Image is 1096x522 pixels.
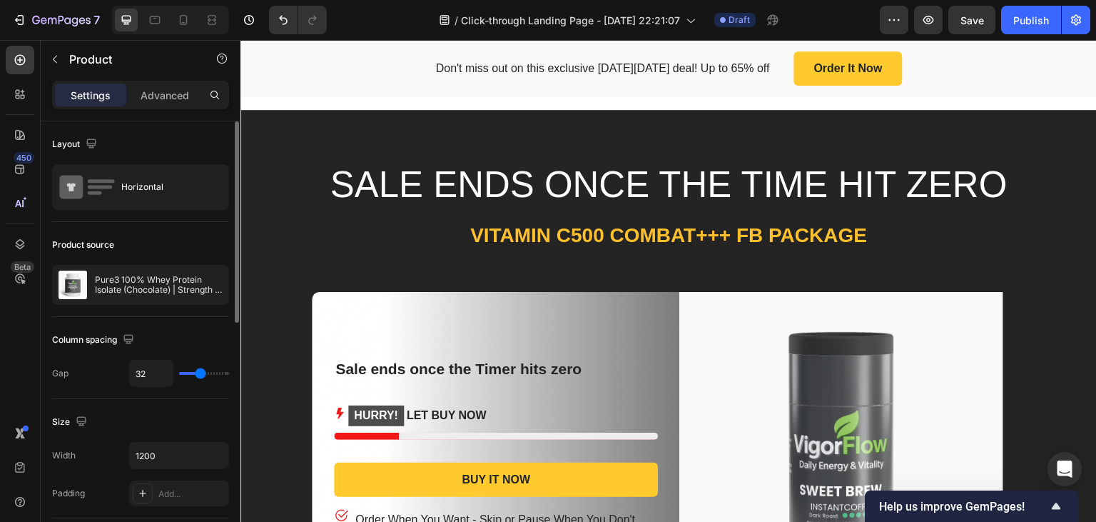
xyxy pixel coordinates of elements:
[455,13,458,28] span: /
[1047,452,1082,486] div: Open Intercom Messenger
[269,6,327,34] div: Undo/Redo
[71,88,111,103] p: Settings
[52,331,137,350] div: Column spacing
[52,135,100,154] div: Layout
[879,498,1065,515] button: Show survey - Help us improve GemPages!
[121,171,208,204] div: Horizontal
[6,6,106,34] button: 7
[158,488,225,501] div: Add...
[95,275,223,295] p: Pure3 100% Whey Protein Isolate (Chocolate) | Strength & Recovery Fuel
[115,470,416,511] p: Order When You Want - Skip or Pause When You Don't miss out! This special offer expires soon.
[130,443,228,468] input: Auto
[461,13,680,28] span: Click-through Landing Page - [DATE] 22:21:07
[948,6,995,34] button: Save
[69,51,191,68] p: Product
[59,271,87,299] img: product feature img
[141,88,189,103] p: Advanced
[729,14,750,26] span: Draft
[52,367,68,380] div: Gap
[960,14,984,26] span: Save
[52,239,114,251] div: Product source
[879,500,1047,513] span: Help us improve GemPages!
[52,413,90,432] div: Size
[240,40,1096,522] iframe: Design area
[130,361,173,386] input: Auto
[11,261,34,273] div: Beta
[93,11,100,29] p: 7
[14,152,34,164] div: 450
[1001,6,1061,34] button: Publish
[52,487,85,500] div: Padding
[1013,13,1049,28] div: Publish
[52,449,76,462] div: Width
